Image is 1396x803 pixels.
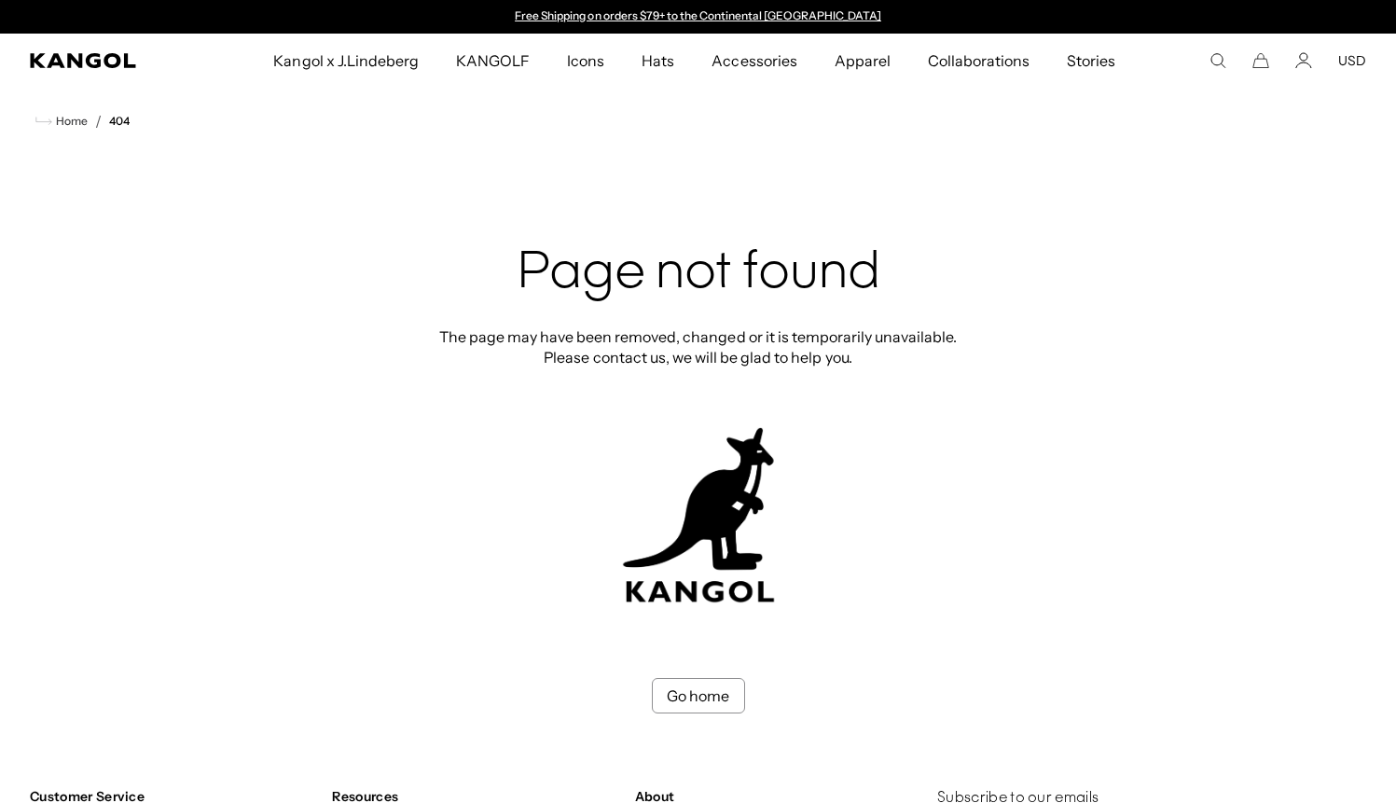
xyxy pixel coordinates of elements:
a: 404 [109,115,130,128]
a: Collaborations [909,34,1048,88]
span: Hats [642,34,674,88]
button: Cart [1252,52,1269,69]
span: Kangol x J.Lindeberg [273,34,419,88]
div: Announcement [506,9,891,24]
a: Account [1295,52,1312,69]
a: Hats [623,34,693,88]
a: Accessories [693,34,815,88]
span: KANGOLF [456,34,530,88]
li: / [88,110,102,132]
a: Apparel [816,34,909,88]
a: Stories [1048,34,1134,88]
span: Collaborations [928,34,1030,88]
h2: Page not found [434,244,963,304]
img: kangol-404-logo.jpg [619,427,778,603]
slideshow-component: Announcement bar [506,9,891,24]
summary: Search here [1209,52,1226,69]
a: Free Shipping on orders $79+ to the Continental [GEOGRAPHIC_DATA] [515,8,881,22]
a: KANGOLF [437,34,548,88]
span: Stories [1067,34,1115,88]
div: 1 of 2 [506,9,891,24]
a: Home [35,113,88,130]
a: Kangol [30,53,180,68]
p: The page may have been removed, changed or it is temporarily unavailable. Please contact us, we w... [434,326,963,367]
span: Apparel [835,34,891,88]
button: USD [1338,52,1366,69]
a: Icons [548,34,623,88]
span: Home [52,115,88,128]
span: Accessories [712,34,796,88]
a: Kangol x J.Lindeberg [255,34,437,88]
span: Icons [567,34,604,88]
a: Go home [652,678,745,713]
